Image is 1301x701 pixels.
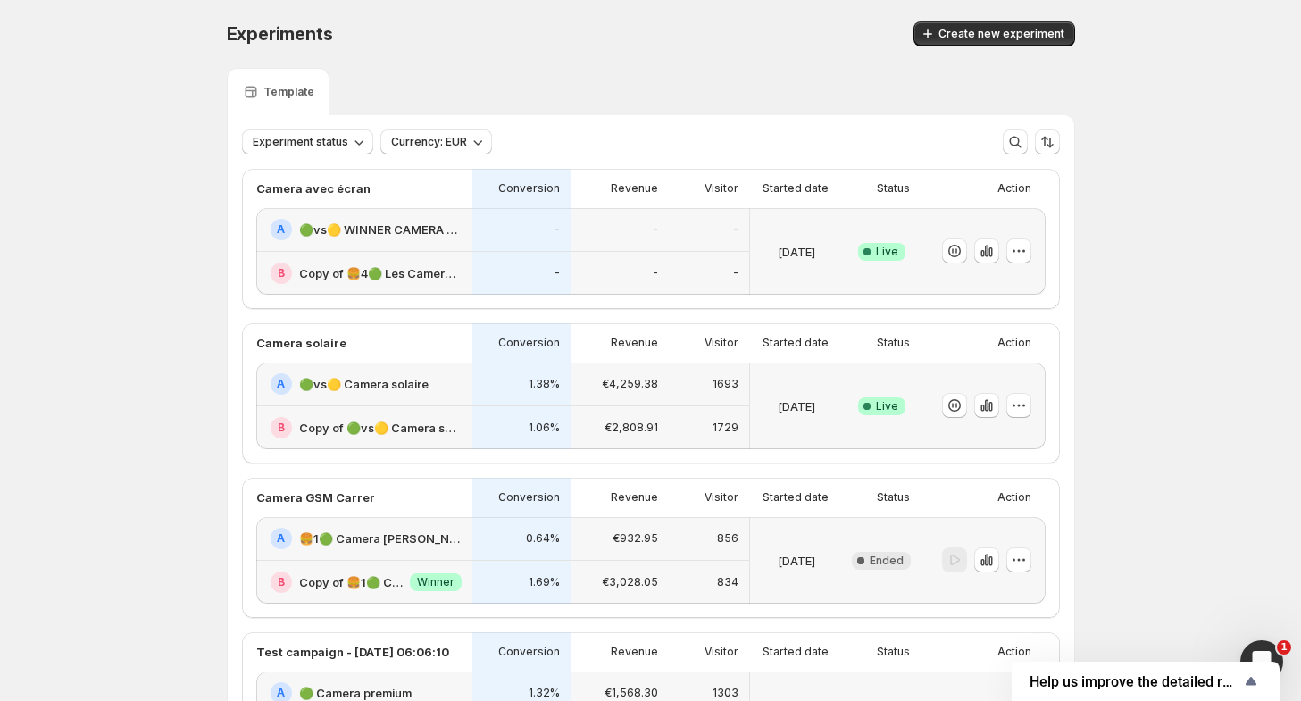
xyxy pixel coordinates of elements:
p: Conversion [498,490,560,505]
span: Experiments [227,23,333,45]
p: Status [877,490,910,505]
p: Conversion [498,645,560,659]
h2: A [277,222,285,237]
p: €4,259.38 [602,377,658,391]
p: Visitor [705,336,738,350]
p: Started date [763,336,829,350]
p: 1729 [713,421,738,435]
h2: 🍔1🟢 Camera [PERSON_NAME] GMS Carrer [299,530,462,547]
p: Conversion [498,336,560,350]
p: €932.95 [613,531,658,546]
p: 1303 [713,686,738,700]
p: €3,028.05 [602,575,658,589]
p: Camera avec écran [256,179,371,197]
p: Visitor [705,645,738,659]
p: Revenue [611,336,658,350]
button: Create new experiment [913,21,1075,46]
h2: A [277,377,285,391]
p: Camera solaire [256,334,346,352]
span: Create new experiment [938,27,1064,41]
p: Action [997,336,1031,350]
button: Currency: EUR [380,129,492,154]
p: 1.06% [529,421,560,435]
span: Winner [417,575,455,589]
p: Test campaign - [DATE] 06:06:10 [256,643,449,661]
p: Revenue [611,181,658,196]
h2: Copy of 🍔4🟢 Les Cameras avec écran [299,264,462,282]
p: [DATE] [778,243,815,261]
p: €2,808.91 [605,421,658,435]
p: [DATE] [778,552,815,570]
span: Live [876,245,898,259]
p: 1.38% [529,377,560,391]
span: Currency: EUR [391,135,467,149]
h2: B [278,421,285,435]
p: 856 [717,531,738,546]
h2: Copy of 🟢vs🟡 Camera solaire [299,419,462,437]
p: Template [263,85,314,99]
iframe: Intercom live chat [1240,640,1283,683]
p: Action [997,490,1031,505]
button: Sort the results [1035,129,1060,154]
p: Revenue [611,490,658,505]
p: Visitor [705,490,738,505]
span: Ended [870,554,904,568]
p: [DATE] [778,397,815,415]
p: €1,568.30 [605,686,658,700]
p: Camera GSM Carrer [256,488,375,506]
p: - [733,266,738,280]
h2: B [278,575,285,589]
p: Conversion [498,181,560,196]
p: 834 [717,575,738,589]
p: Visitor [705,181,738,196]
h2: A [277,686,285,700]
span: Help us improve the detailed report for A/B campaigns [1030,673,1240,690]
span: Experiment status [253,135,348,149]
p: - [733,222,738,237]
h2: 🟢vs🟡 WINNER CAMERA AVEC ECRAN / THEME CLASSIQUE [299,221,462,238]
p: 1.32% [529,686,560,700]
h2: Copy of 🍔1🟢 Camera [PERSON_NAME] GMS Carrer [299,573,403,591]
p: 0.64% [526,531,560,546]
p: Status [877,181,910,196]
p: Action [997,645,1031,659]
p: - [653,266,658,280]
button: Show survey - Help us improve the detailed report for A/B campaigns [1030,671,1262,692]
p: Status [877,336,910,350]
p: - [555,266,560,280]
h2: 🟢vs🟡 Camera solaire [299,375,429,393]
p: Started date [763,645,829,659]
p: 1.69% [529,575,560,589]
span: 1 [1277,640,1291,655]
p: - [653,222,658,237]
p: Started date [763,181,829,196]
h2: A [277,531,285,546]
button: Experiment status [242,129,373,154]
h2: B [278,266,285,280]
span: Live [876,399,898,413]
p: Action [997,181,1031,196]
p: 1693 [713,377,738,391]
p: Status [877,645,910,659]
p: Revenue [611,645,658,659]
p: - [555,222,560,237]
p: Started date [763,490,829,505]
